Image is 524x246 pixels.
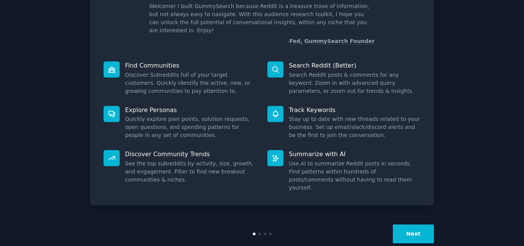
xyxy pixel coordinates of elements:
[289,61,420,69] p: Search Reddit (Better)
[289,160,420,192] dd: Use AI to summarize Reddit posts in seconds. Find patterns within hundreds of posts/comments with...
[393,225,434,243] button: Next
[287,37,375,45] div: -
[289,38,375,45] a: Fed, GummySearch Founder
[125,61,257,69] p: Find Communities
[149,2,375,35] p: Welcome! I built GummySearch because Reddit is a treasure trove of information, but not always ea...
[289,150,420,158] p: Summarize with AI
[125,160,257,184] dd: See the top subreddits by activity, size, growth, and engagement. Filter to find new breakout com...
[125,150,257,158] p: Discover Community Trends
[289,71,420,95] dd: Search Reddit posts & comments for any keyword. Zoom in with advanced query parameters, or zoom o...
[125,71,257,95] dd: Discover Subreddits full of your target customers. Quickly identify the active, new, or growing c...
[289,106,420,114] p: Track Keywords
[125,106,257,114] p: Explore Personas
[125,115,257,139] dd: Quickly explore pain points, solution requests, open questions, and spending patterns for people ...
[289,115,420,139] dd: Stay up to date with new threads related to your business. Set up email/slack/discord alerts and ...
